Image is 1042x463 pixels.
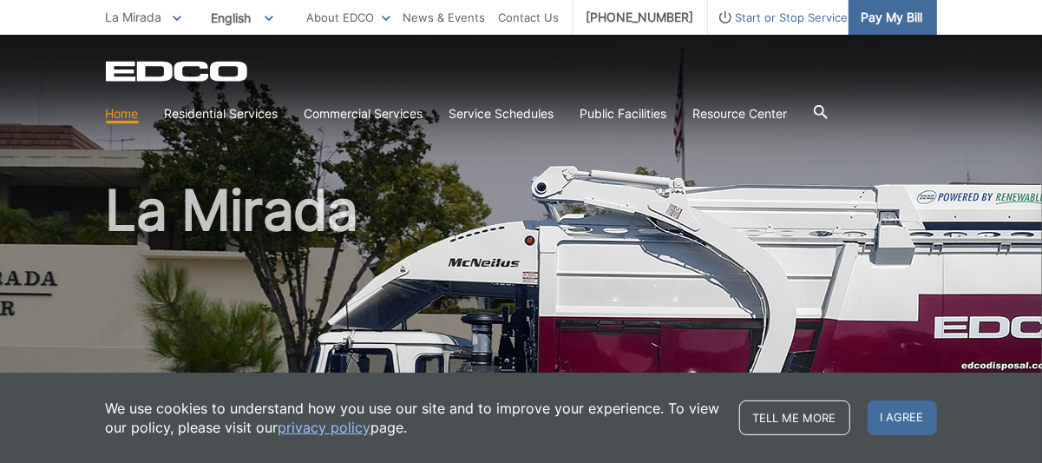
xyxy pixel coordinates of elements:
a: Public Facilities [580,104,667,123]
a: Resource Center [693,104,788,123]
span: Pay My Bill [862,8,923,27]
a: Service Schedules [449,104,554,123]
a: Tell me more [739,400,850,435]
a: News & Events [403,8,486,27]
a: privacy policy [279,418,371,437]
a: Commercial Services [305,104,423,123]
a: Contact Us [499,8,560,27]
span: La Mirada [106,10,162,24]
span: English [199,3,286,32]
span: I agree [868,400,937,435]
p: We use cookies to understand how you use our site and to improve your experience. To view our pol... [106,399,722,437]
a: EDCD logo. Return to the homepage. [106,61,250,82]
a: Residential Services [165,104,279,123]
a: Home [106,104,139,123]
a: About EDCO [307,8,390,27]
